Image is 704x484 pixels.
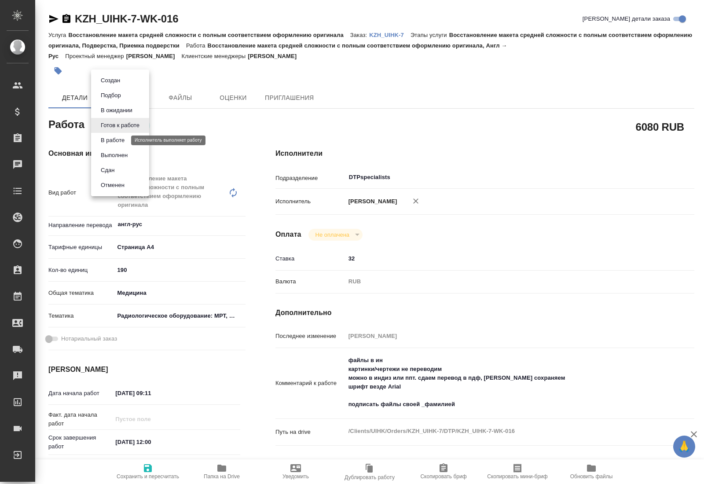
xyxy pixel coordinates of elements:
[98,136,127,145] button: В работе
[98,150,130,160] button: Выполнен
[98,165,117,175] button: Сдан
[98,91,124,100] button: Подбор
[98,121,142,130] button: Готов к работе
[98,76,123,85] button: Создан
[98,180,127,190] button: Отменен
[98,106,135,115] button: В ожидании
